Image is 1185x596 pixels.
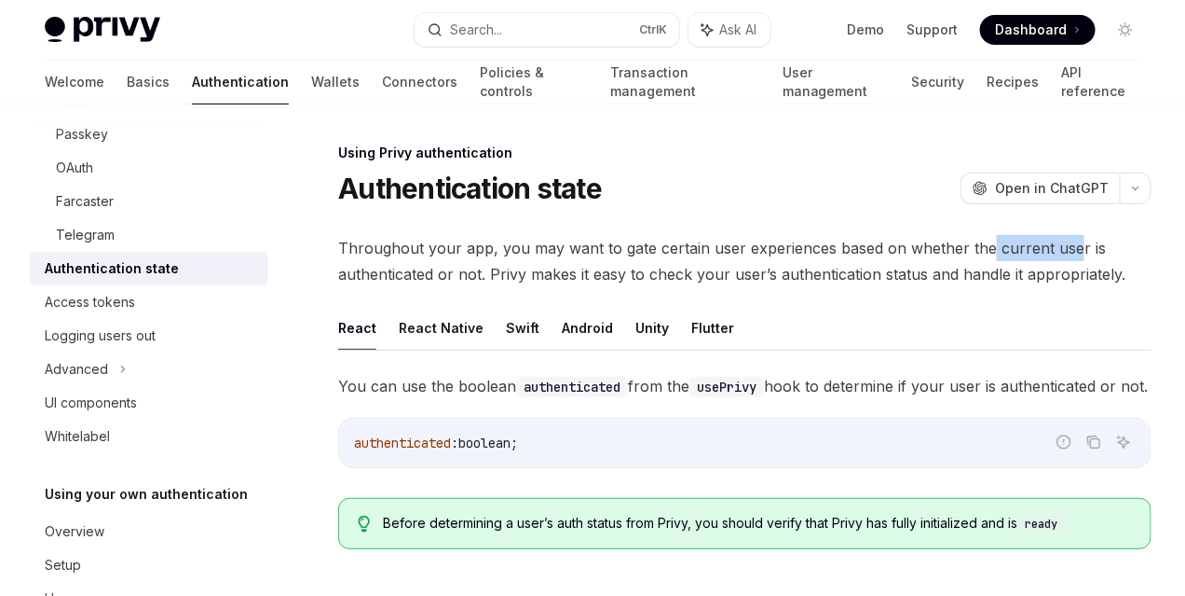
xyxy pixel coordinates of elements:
[338,235,1151,287] span: Throughout your app, you may want to gate certain user experiences based on whether the current u...
[30,118,268,151] a: Passkey
[30,185,268,218] a: Farcaster
[960,173,1120,204] button: Open in ChatGPT
[354,435,451,451] span: authenticated
[30,252,268,285] a: Authentication state
[635,306,669,350] button: Unity
[56,224,115,246] div: Telegram
[30,420,268,453] a: Whitelabel
[562,306,613,350] button: Android
[311,60,360,104] a: Wallets
[511,435,518,451] span: ;
[1061,60,1140,104] a: API reference
[56,123,108,146] div: Passkey
[450,19,502,41] div: Search...
[127,60,170,104] a: Basics
[56,190,114,213] div: Farcaster
[691,306,734,350] button: Flutter
[506,306,539,350] button: Swift
[1110,15,1140,45] button: Toggle dark mode
[384,514,1132,534] span: Before determining a user’s auth status from Privy, you should verify that Privy has fully initia...
[911,60,964,104] a: Security
[382,60,457,104] a: Connectors
[45,325,156,347] div: Logging users out
[338,373,1151,399] span: You can use the boolean from the hook to determine if your user is authenticated or not.
[1082,430,1106,454] button: Copy the contents from the code block
[56,157,93,179] div: OAuth
[45,554,81,576] div: Setup
[45,257,179,280] div: Authentication state
[995,179,1109,198] span: Open in ChatGPT
[45,358,108,381] div: Advanced
[338,172,602,205] h1: Authentication state
[30,319,268,353] a: Logging users out
[980,15,1096,45] a: Dashboard
[358,516,371,533] svg: Tip
[30,386,268,420] a: UI components
[45,520,104,543] div: Overview
[720,21,757,39] span: Ask AI
[30,151,268,185] a: OAuth
[689,377,764,397] code: usePrivy
[1018,515,1066,534] code: ready
[451,435,458,451] span: :
[847,21,884,39] a: Demo
[192,60,289,104] a: Authentication
[610,60,760,104] a: Transaction management
[45,483,248,506] h5: Using your own authentication
[480,60,588,104] a: Policies & controls
[415,13,678,47] button: Search...CtrlK
[995,21,1067,39] span: Dashboard
[458,435,511,451] span: boolean
[338,144,1151,162] div: Using Privy authentication
[45,291,135,313] div: Access tokens
[516,377,628,397] code: authenticated
[1111,430,1136,454] button: Ask AI
[688,13,770,47] button: Ask AI
[640,22,668,37] span: Ctrl K
[399,306,484,350] button: React Native
[30,548,268,582] a: Setup
[783,60,889,104] a: User management
[30,515,268,548] a: Overview
[338,306,376,350] button: React
[987,60,1039,104] a: Recipes
[45,425,110,448] div: Whitelabel
[1052,430,1076,454] button: Report incorrect code
[45,392,137,414] div: UI components
[30,218,268,252] a: Telegram
[45,60,104,104] a: Welcome
[45,17,160,43] img: light logo
[30,285,268,319] a: Access tokens
[906,21,958,39] a: Support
